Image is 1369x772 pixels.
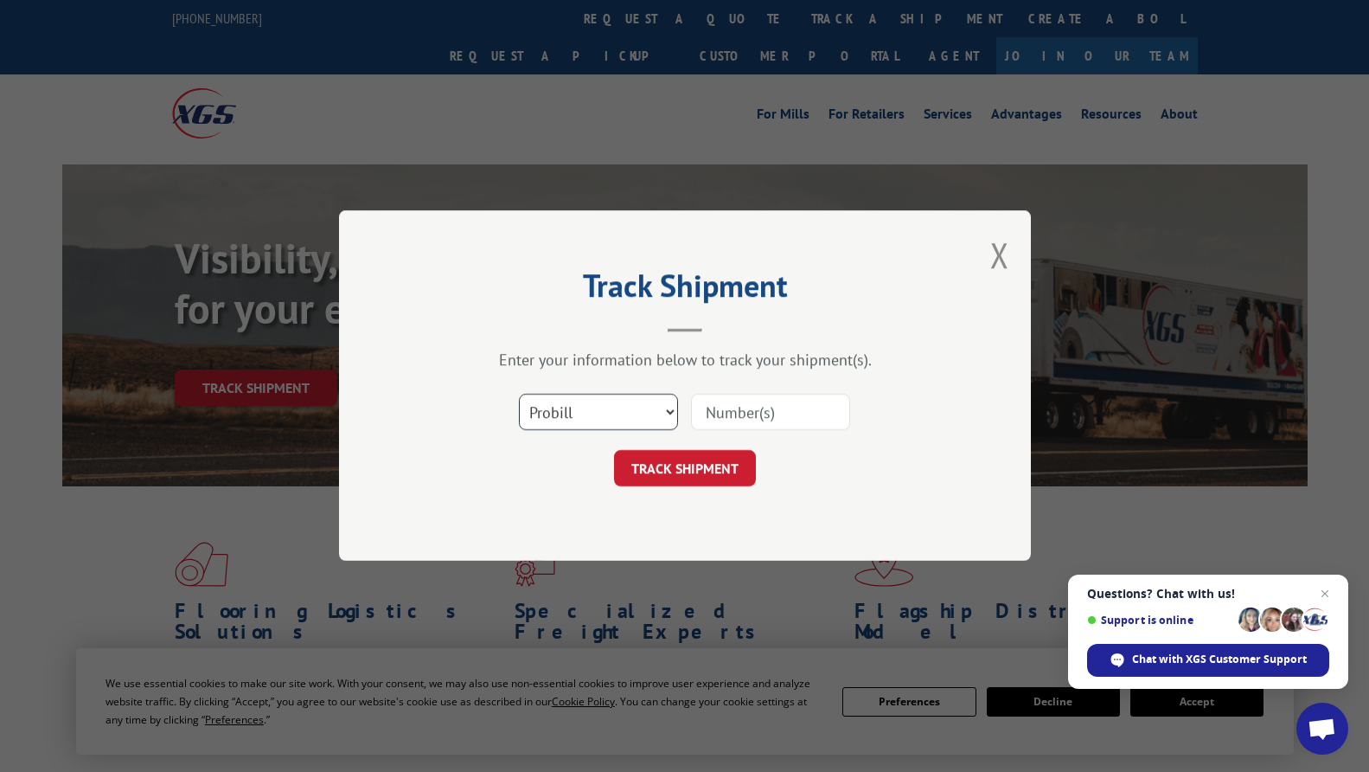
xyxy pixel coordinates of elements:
[1087,644,1329,677] div: Chat with XGS Customer Support
[614,451,756,487] button: TRACK SHIPMENT
[1087,587,1329,601] span: Questions? Chat with us!
[1315,583,1335,604] span: Close chat
[1087,614,1232,627] span: Support is online
[990,232,1009,278] button: Close modal
[425,273,944,306] h2: Track Shipment
[1296,703,1348,755] div: Open chat
[691,395,850,431] input: Number(s)
[425,351,944,370] div: Enter your information below to track your shipment(s).
[1132,652,1307,667] span: Chat with XGS Customer Support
